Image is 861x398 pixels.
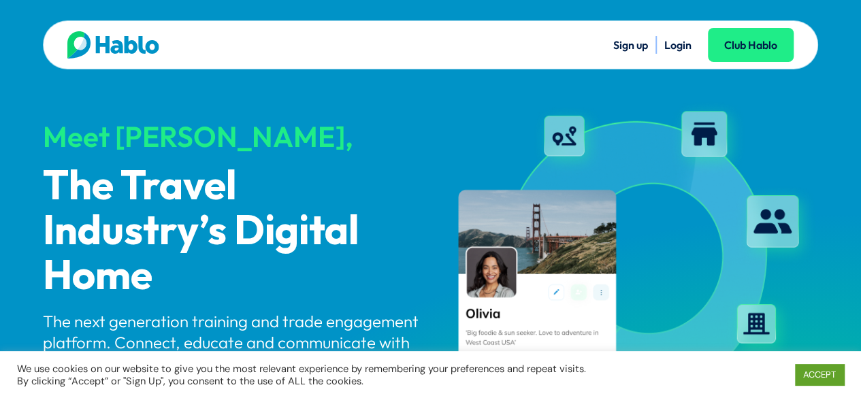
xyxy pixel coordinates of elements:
[43,311,419,375] p: The next generation training and trade engagement platform. Connect, educate and communicate with...
[795,364,844,385] a: ACCEPT
[43,121,419,152] div: Meet [PERSON_NAME],
[664,38,692,52] a: Login
[708,28,794,62] a: Club Hablo
[43,165,419,299] p: The Travel Industry’s Digital Home
[67,31,159,59] img: Hablo logo main 2
[17,363,596,387] div: We use cookies on our website to give you the most relevant experience by remembering your prefer...
[613,38,648,52] a: Sign up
